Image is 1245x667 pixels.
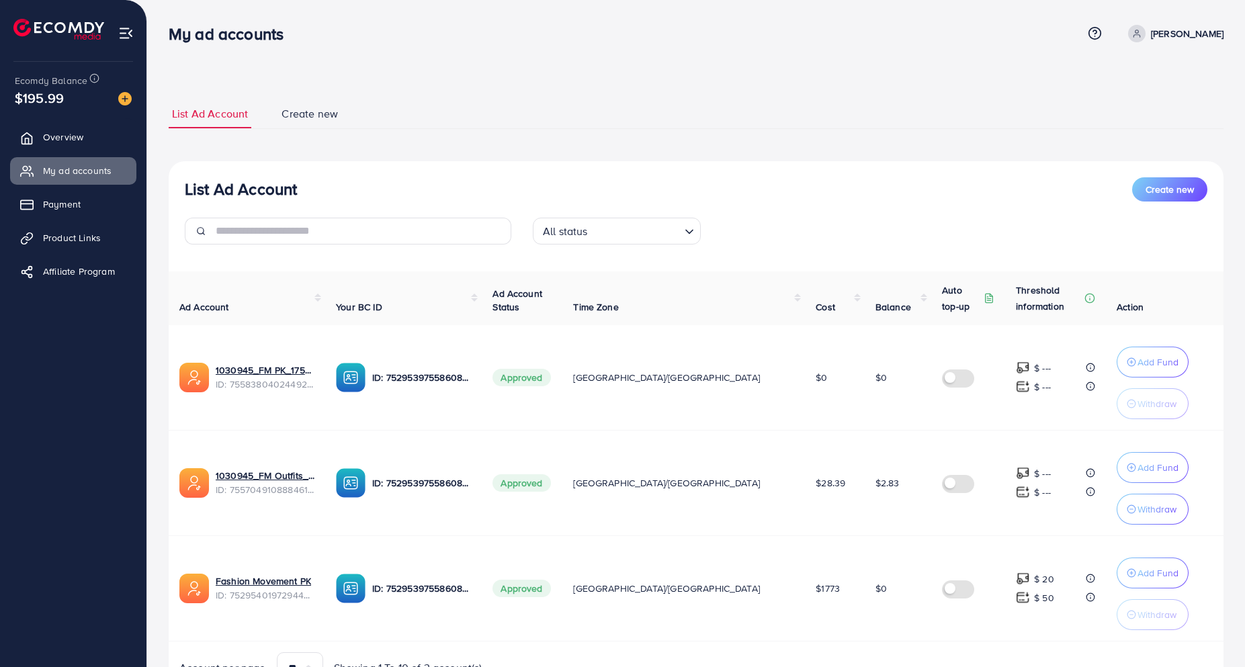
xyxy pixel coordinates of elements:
[216,483,314,496] span: ID: 7557049108884619282
[169,24,294,44] h3: My ad accounts
[1016,361,1030,375] img: top-up amount
[1034,590,1054,606] p: $ 50
[216,377,314,391] span: ID: 7558380402449235984
[1117,300,1144,314] span: Action
[492,474,550,492] span: Approved
[13,19,104,40] img: logo
[15,74,87,87] span: Ecomdy Balance
[216,363,314,377] a: 1030945_FM PK_1759822596175
[1137,607,1176,623] p: Withdraw
[118,92,132,105] img: image
[216,363,314,391] div: <span class='underline'>1030945_FM PK_1759822596175</span></br>7558380402449235984
[10,224,136,251] a: Product Links
[1016,466,1030,480] img: top-up amount
[179,300,229,314] span: Ad Account
[216,574,311,588] a: Fashion Movement PK
[1137,565,1178,581] p: Add Fund
[1188,607,1235,657] iframe: Chat
[540,222,591,241] span: All status
[1016,485,1030,499] img: top-up amount
[1034,379,1051,395] p: $ ---
[573,476,760,490] span: [GEOGRAPHIC_DATA]/[GEOGRAPHIC_DATA]
[10,124,136,150] a: Overview
[1146,183,1194,196] span: Create new
[216,588,314,602] span: ID: 7529540197294407681
[1151,26,1223,42] p: [PERSON_NAME]
[816,476,845,490] span: $28.39
[179,468,209,498] img: ic-ads-acc.e4c84228.svg
[282,106,338,122] span: Create new
[43,197,81,211] span: Payment
[1117,558,1189,588] button: Add Fund
[1137,354,1178,370] p: Add Fund
[942,282,981,314] p: Auto top-up
[875,371,887,384] span: $0
[172,106,248,122] span: List Ad Account
[43,231,101,244] span: Product Links
[1123,25,1223,42] a: [PERSON_NAME]
[1034,571,1054,587] p: $ 20
[1117,388,1189,419] button: Withdraw
[216,469,314,496] div: <span class='underline'>1030945_FM Outfits_1759512825336</span></br>7557049108884619282
[336,468,366,498] img: ic-ba-acc.ded83a64.svg
[1016,282,1082,314] p: Threshold information
[592,219,679,241] input: Search for option
[43,265,115,278] span: Affiliate Program
[179,574,209,603] img: ic-ads-acc.e4c84228.svg
[492,580,550,597] span: Approved
[573,582,760,595] span: [GEOGRAPHIC_DATA]/[GEOGRAPHIC_DATA]
[1034,360,1051,376] p: $ ---
[185,179,297,199] h3: List Ad Account
[336,574,366,603] img: ic-ba-acc.ded83a64.svg
[336,300,382,314] span: Your BC ID
[1034,465,1051,482] p: $ ---
[1117,494,1189,525] button: Withdraw
[118,26,134,41] img: menu
[10,191,136,218] a: Payment
[216,574,314,602] div: <span class='underline'>Fashion Movement PK</span></br>7529540197294407681
[875,476,900,490] span: $2.83
[816,582,840,595] span: $1773
[1137,396,1176,412] p: Withdraw
[1016,380,1030,394] img: top-up amount
[875,300,911,314] span: Balance
[573,371,760,384] span: [GEOGRAPHIC_DATA]/[GEOGRAPHIC_DATA]
[372,475,471,491] p: ID: 7529539755860836369
[533,218,701,244] div: Search for option
[372,580,471,596] p: ID: 7529539755860836369
[43,164,112,177] span: My ad accounts
[816,300,835,314] span: Cost
[1117,452,1189,483] button: Add Fund
[492,369,550,386] span: Approved
[1034,484,1051,500] p: $ ---
[1132,177,1207,202] button: Create new
[1117,347,1189,377] button: Add Fund
[875,582,887,595] span: $0
[43,130,83,144] span: Overview
[1117,599,1189,630] button: Withdraw
[216,469,314,482] a: 1030945_FM Outfits_1759512825336
[179,363,209,392] img: ic-ads-acc.e4c84228.svg
[492,287,542,314] span: Ad Account Status
[336,363,366,392] img: ic-ba-acc.ded83a64.svg
[372,369,471,386] p: ID: 7529539755860836369
[1016,572,1030,586] img: top-up amount
[15,88,64,107] span: $195.99
[816,371,827,384] span: $0
[1137,501,1176,517] p: Withdraw
[1016,590,1030,605] img: top-up amount
[10,157,136,184] a: My ad accounts
[1137,459,1178,476] p: Add Fund
[10,258,136,285] a: Affiliate Program
[573,300,618,314] span: Time Zone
